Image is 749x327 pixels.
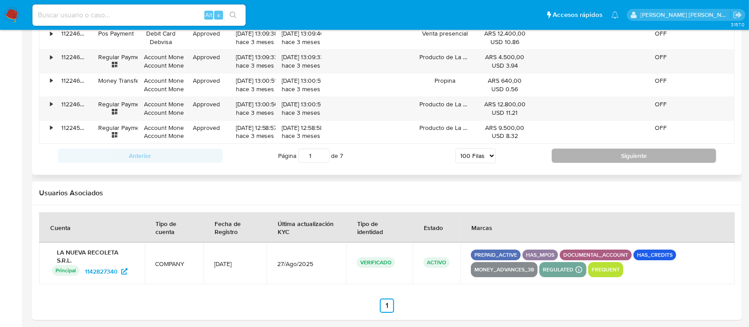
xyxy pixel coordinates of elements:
span: Alt [205,11,212,19]
button: search-icon [224,9,242,21]
input: Buscar usuario o caso... [32,9,246,21]
p: emmanuel.vitiello@mercadolibre.com [641,11,730,19]
a: Notificaciones [611,11,619,19]
h2: Usuarios Asociados [39,189,735,198]
span: 3.157.0 [731,21,745,28]
span: s [217,11,220,19]
span: Accesos rápidos [553,10,602,20]
a: Salir [733,10,742,20]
